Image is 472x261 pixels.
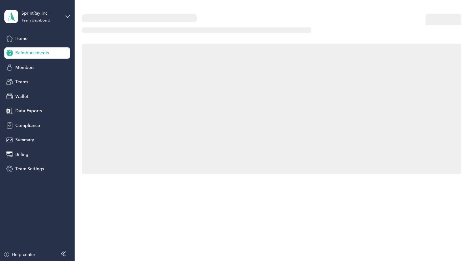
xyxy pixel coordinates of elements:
div: SprintRay Inc. [22,10,61,17]
span: Reimbursements [15,50,49,56]
div: Team dashboard [22,19,50,22]
span: Members [15,64,34,71]
span: Billing [15,151,28,158]
button: Help center [3,251,35,258]
span: Data Exports [15,108,42,114]
span: Team Settings [15,166,44,172]
span: Teams [15,79,28,85]
iframe: Everlance-gr Chat Button Frame [437,226,472,261]
span: Compliance [15,122,40,129]
span: Summary [15,137,34,143]
span: Wallet [15,93,28,100]
span: Home [15,35,27,42]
